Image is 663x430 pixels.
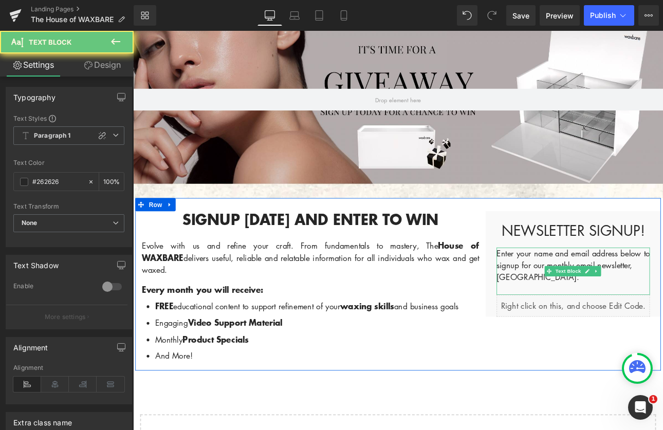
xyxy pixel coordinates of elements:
span: educational content to support refinement of your [47,317,243,329]
b: Paragraph 1 [34,132,71,140]
a: Landing Pages [31,5,134,13]
span: Engaging [26,336,64,349]
a: Design [69,53,136,77]
p: Enter your name and email address below to signup for our monthly email newsletter, [GEOGRAPHIC_D... [427,254,606,296]
strong: House of WAXBARE [10,245,406,273]
span: Publish [590,11,616,20]
span: Row [16,196,36,212]
div: Extra class name [13,413,72,427]
div: Typography [13,87,56,102]
div: Text Styles [13,114,124,122]
button: Publish [584,5,634,26]
a: Tablet [307,5,331,26]
div: Enable [13,282,92,293]
p: Evolve with us and refine your craft. From fundamentals to mastery, The delivers useful, reliable... [10,245,406,288]
span: Text Block [494,276,528,288]
span: Monthly [26,356,58,368]
a: New Library [134,5,156,26]
div: Text Transform [13,203,124,210]
div: Alignment [13,338,48,352]
b: None [22,219,38,227]
p: More settings [45,312,86,322]
div: Alignment [13,364,124,371]
span: Save [512,10,529,21]
span: The House of WAXBARE [31,15,114,24]
a: Desktop [257,5,282,26]
div: Text Color [13,159,124,166]
strong: Product Specials [58,355,136,369]
strong: FREE [26,316,47,330]
a: Expand / Collapse [539,276,549,288]
span: Preview [546,10,574,21]
button: Undo [457,5,477,26]
button: Redo [482,5,502,26]
span: Newsletter Signup! [432,223,601,245]
span: and business goals [306,317,382,329]
span: 1 [649,395,657,403]
h1: Signup [DATE] and enter to win [10,212,406,231]
span: And More! [26,375,70,387]
a: Preview [540,5,580,26]
a: Mobile [331,5,356,26]
a: Laptop [282,5,307,26]
button: More [638,5,659,26]
a: Expand / Collapse [36,196,50,212]
iframe: Intercom live chat [628,395,653,420]
div: % [99,173,124,191]
span: Text Block [29,38,71,46]
strong: Video Support Material [64,335,175,349]
input: Color [32,176,83,188]
strong: Every month you will receive: [10,297,153,311]
strong: waxing skills [243,316,306,330]
div: Text Shadow [13,255,59,270]
button: More settings [6,305,127,329]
